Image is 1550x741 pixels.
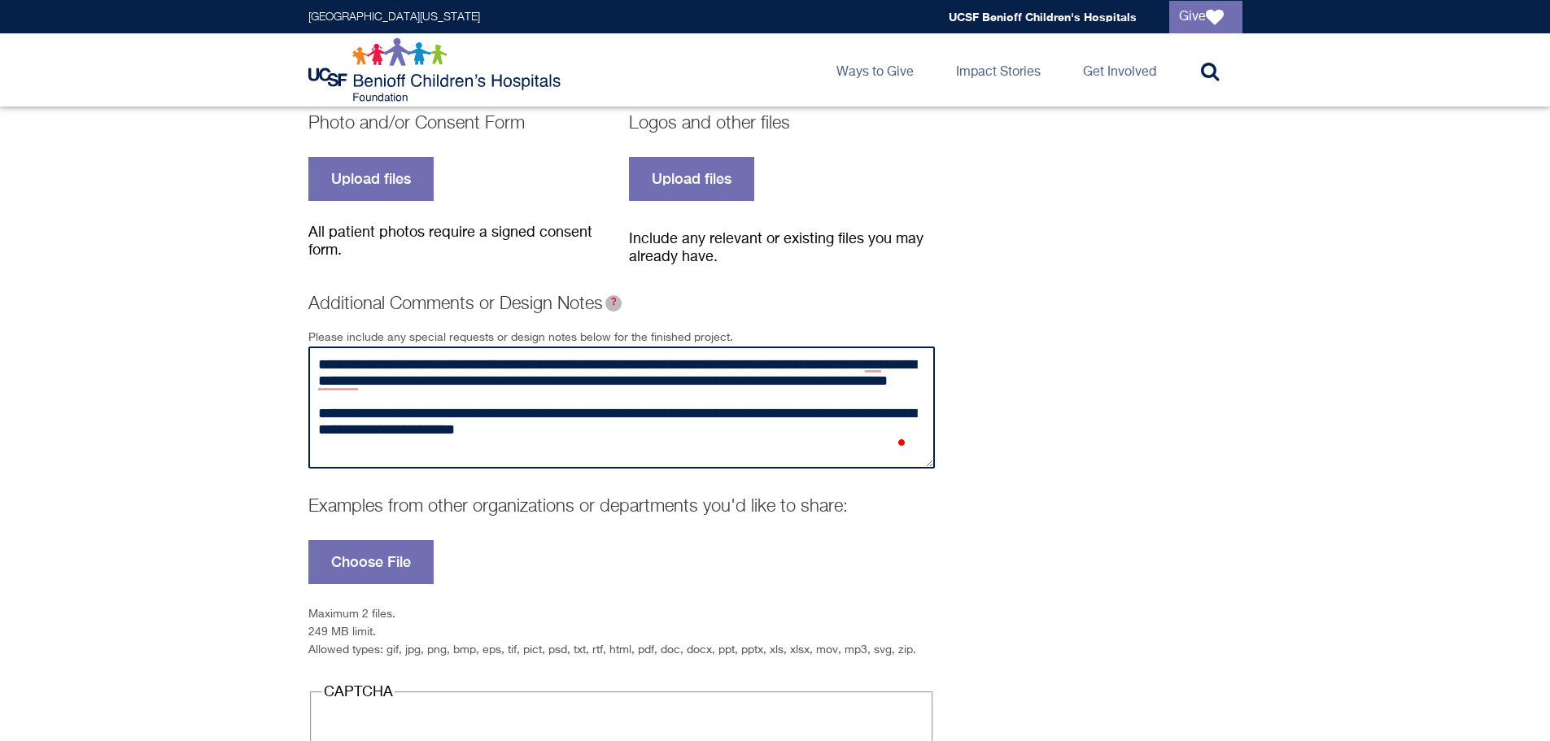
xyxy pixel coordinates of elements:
[308,295,625,313] label: Additional Comments or Design Notes
[322,683,395,701] legend: CAPTCHA
[308,540,434,584] label: Choose File
[1169,1,1242,33] a: Give
[308,37,565,102] img: Logo for UCSF Benioff Children's Hospitals Foundation
[308,329,935,347] div: Please include any special requests or design notes below for the finished project.
[308,115,525,133] label: Photo and/or Consent Form
[629,230,935,266] div: Include any relevant or existing files you may already have.
[308,224,614,259] div: All patient photos require a signed consent form.
[308,347,935,469] textarea: To enrich screen reader interactions, please activate Accessibility in Grammarly extension settings
[949,10,1137,24] a: UCSF Benioff Children's Hospitals
[308,605,935,659] div: Maximum 2 files. 249 MB limit. Allowed types: gif, jpg, png, bmp, eps, tif, pict, psd, txt, rtf, ...
[1070,33,1169,107] a: Get Involved
[308,498,848,516] label: Examples from other organizations or departments you'd like to share:
[629,115,790,133] label: Logos and other files
[611,298,616,307] span: ?
[943,33,1054,107] a: Impact Stories
[605,295,622,312] span: Examples
[308,11,480,23] a: [GEOGRAPHIC_DATA][US_STATE]
[308,157,434,201] label: Upload files
[823,33,927,107] a: Ways to Give
[629,157,754,201] label: Upload files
